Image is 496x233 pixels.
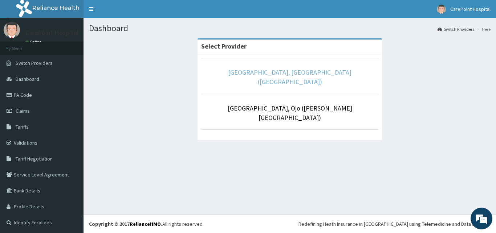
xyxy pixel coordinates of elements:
img: User Image [437,5,446,14]
div: Redefining Heath Insurance in [GEOGRAPHIC_DATA] using Telemedicine and Data Science! [298,220,491,228]
strong: Copyright © 2017 . [89,221,162,227]
a: RelianceHMO [130,221,161,227]
a: [GEOGRAPHIC_DATA], [GEOGRAPHIC_DATA] ([GEOGRAPHIC_DATA]) [228,68,351,86]
span: Switch Providers [16,60,53,66]
span: Tariff Negotiation [16,155,53,162]
a: Online [25,39,43,45]
h1: Dashboard [89,24,491,33]
span: CarePoint Hospital [450,6,491,12]
li: Here [475,26,491,32]
p: CarePoint Hospital [25,29,79,36]
a: [GEOGRAPHIC_DATA], Ojo ([PERSON_NAME][GEOGRAPHIC_DATA]) [228,104,352,122]
img: User Image [4,22,20,38]
span: Tariffs [16,124,29,130]
a: Switch Providers [438,26,474,32]
strong: Select Provider [201,42,247,50]
span: Claims [16,108,30,114]
span: Dashboard [16,76,39,82]
footer: All rights reserved. [84,215,496,233]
